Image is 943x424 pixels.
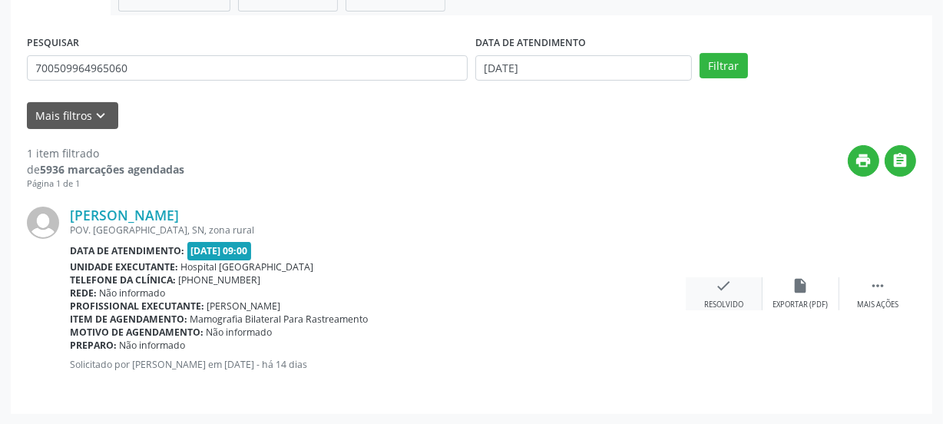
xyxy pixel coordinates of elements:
b: Data de atendimento: [70,244,184,257]
i:  [869,277,886,294]
span: Hospital [GEOGRAPHIC_DATA] [181,260,314,273]
i: check [716,277,733,294]
i: keyboard_arrow_down [93,108,110,124]
p: Solicitado por [PERSON_NAME] em [DATE] - há 14 dias [70,358,686,371]
b: Profissional executante: [70,300,204,313]
b: Telefone da clínica: [70,273,176,287]
label: DATA DE ATENDIMENTO [475,31,586,55]
b: Motivo de agendamento: [70,326,203,339]
i: print [855,152,872,169]
button: print [848,145,879,177]
div: Mais ações [857,300,898,310]
span: Mamografia Bilateral Para Rastreamento [190,313,369,326]
div: Página 1 de 1 [27,177,184,190]
button: Filtrar [700,53,748,79]
b: Rede: [70,287,97,300]
a: [PERSON_NAME] [70,207,179,224]
b: Item de agendamento: [70,313,187,326]
span: Não informado [207,326,273,339]
button: Mais filtroskeyboard_arrow_down [27,102,118,129]
span: [DATE] 09:00 [187,242,252,260]
div: Exportar (PDF) [773,300,829,310]
span: Não informado [120,339,186,352]
span: [PERSON_NAME] [207,300,281,313]
b: Preparo: [70,339,117,352]
b: Unidade executante: [70,260,178,273]
div: de [27,161,184,177]
button:  [885,145,916,177]
input: Selecione um intervalo [475,55,692,81]
i:  [892,152,909,169]
label: PESQUISAR [27,31,79,55]
div: 1 item filtrado [27,145,184,161]
img: img [27,207,59,239]
div: Resolvido [704,300,743,310]
input: Nome, CNS [27,55,468,81]
div: POV. [GEOGRAPHIC_DATA], SN, zona rural [70,224,686,237]
span: [PHONE_NUMBER] [179,273,261,287]
i: insert_drive_file [792,277,809,294]
span: Não informado [100,287,166,300]
strong: 5936 marcações agendadas [40,162,184,177]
